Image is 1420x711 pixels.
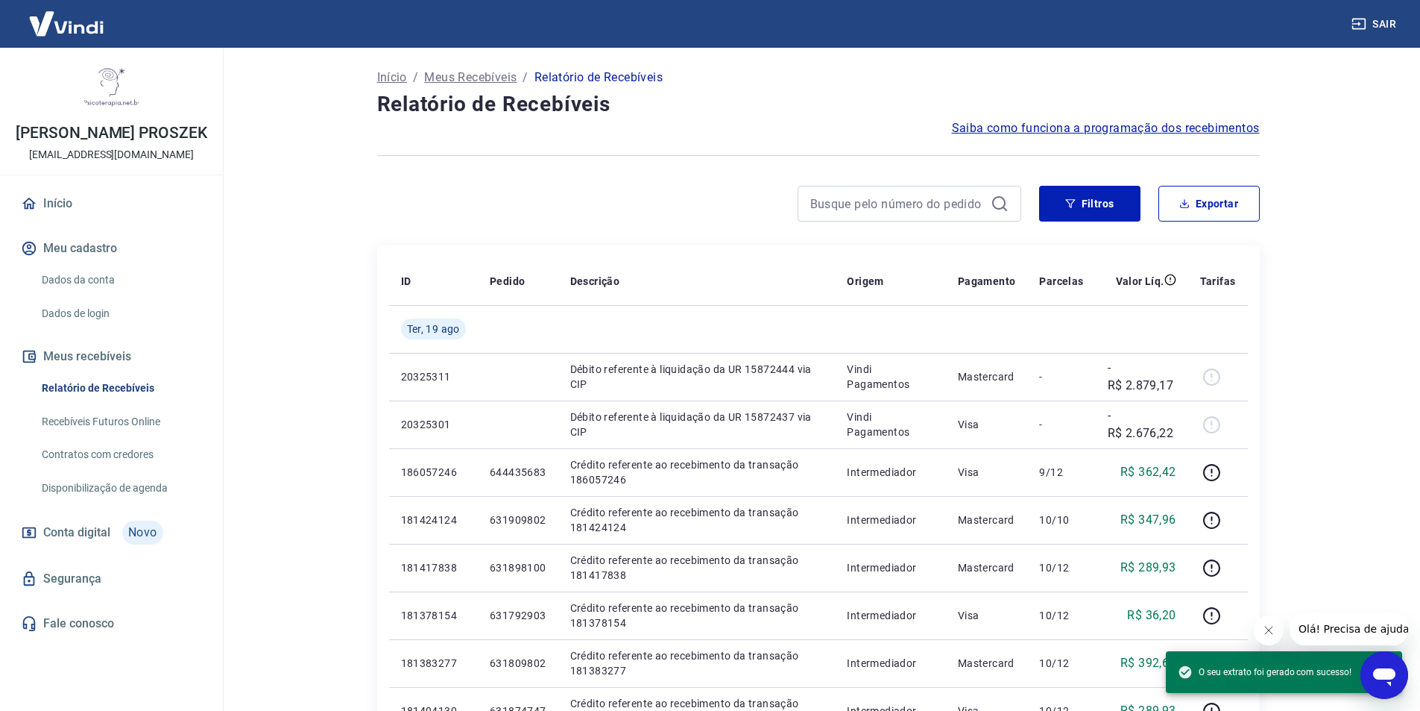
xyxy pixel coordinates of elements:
[401,369,466,384] p: 20325311
[490,656,546,671] p: 631809802
[18,187,205,220] a: Início
[570,505,824,535] p: Crédito referente ao recebimento da transação 181424124
[490,608,546,623] p: 631792903
[847,608,933,623] p: Intermediador
[407,322,460,336] span: Ter, 19 ago
[122,521,163,545] span: Novo
[570,648,824,678] p: Crédito referente ao recebimento da transação 181383277
[570,553,824,583] p: Crédito referente ao recebimento da transação 181417838
[1348,10,1402,38] button: Sair
[36,439,205,470] a: Contratos com credores
[1360,651,1408,699] iframe: Botão para abrir a janela de mensagens
[9,10,125,22] span: Olá! Precisa de ajuda?
[36,407,205,437] a: Recebíveis Futuros Online
[43,522,110,543] span: Conta digital
[1039,369,1083,384] p: -
[1108,359,1176,395] p: -R$ 2.879,17
[1120,654,1176,672] p: R$ 392,62
[1158,186,1260,222] button: Exportar
[958,369,1016,384] p: Mastercard
[1116,274,1164,289] p: Valor Líq.
[1127,607,1176,624] p: R$ 36,20
[958,465,1016,480] p: Visa
[1039,186,1140,222] button: Filtros
[570,601,824,630] p: Crédito referente ao recebimento da transação 181378154
[18,515,205,551] a: Conta digitalNovo
[36,298,205,329] a: Dados de login
[958,608,1016,623] p: Visa
[490,274,525,289] p: Pedido
[958,274,1016,289] p: Pagamento
[36,373,205,404] a: Relatório de Recebíveis
[18,340,205,373] button: Meus recebíveis
[377,69,407,87] a: Início
[1200,274,1236,289] p: Tarifas
[36,473,205,504] a: Disponibilização de agenda
[29,147,194,163] p: [EMAIL_ADDRESS][DOMAIN_NAME]
[377,90,1260,119] h4: Relatório de Recebíveis
[401,513,466,527] p: 181424124
[401,417,466,432] p: 20325301
[570,274,620,289] p: Descrição
[1290,613,1408,645] iframe: Mensagem da empresa
[490,560,546,575] p: 631898100
[18,563,205,595] a: Segurança
[82,60,142,119] img: 9315cdd2-4108-4970-b0de-98ba7d0d32e8.jpeg
[401,656,466,671] p: 181383277
[490,513,546,527] p: 631909802
[958,513,1016,527] p: Mastercard
[1039,417,1083,432] p: -
[1178,665,1351,680] span: O seu extrato foi gerado com sucesso!
[18,1,115,46] img: Vindi
[1120,463,1176,481] p: R$ 362,42
[1039,274,1083,289] p: Parcelas
[1039,656,1083,671] p: 10/12
[1254,616,1284,645] iframe: Fechar mensagem
[1039,608,1083,623] p: 10/12
[847,656,933,671] p: Intermediador
[36,265,205,295] a: Dados da conta
[952,119,1260,137] a: Saiba como funciona a programação dos recebimentos
[401,560,466,575] p: 181417838
[847,274,883,289] p: Origem
[424,69,517,87] a: Meus Recebíveis
[847,465,933,480] p: Intermediador
[413,69,418,87] p: /
[958,656,1016,671] p: Mastercard
[490,465,546,480] p: 644435683
[1120,511,1176,529] p: R$ 347,96
[1108,407,1176,442] p: -R$ 2.676,22
[18,232,205,265] button: Meu cadastro
[401,608,466,623] p: 181378154
[570,410,824,439] p: Débito referente à liquidação da UR 15872437 via CIP
[810,192,985,215] input: Busque pelo número do pedido
[958,417,1016,432] p: Visa
[847,513,933,527] p: Intermediador
[570,457,824,487] p: Crédito referente ao recebimento da transação 186057246
[18,607,205,640] a: Fale conosco
[1039,513,1083,527] p: 10/10
[847,362,933,392] p: Vindi Pagamentos
[534,69,663,87] p: Relatório de Recebíveis
[1039,560,1083,575] p: 10/12
[1039,465,1083,480] p: 9/12
[16,125,207,141] p: [PERSON_NAME] PROSZEK
[523,69,528,87] p: /
[1120,559,1176,577] p: R$ 289,93
[401,274,411,289] p: ID
[401,465,466,480] p: 186057246
[847,560,933,575] p: Intermediador
[958,560,1016,575] p: Mastercard
[847,410,933,439] p: Vindi Pagamentos
[570,362,824,392] p: Débito referente à liquidação da UR 15872444 via CIP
